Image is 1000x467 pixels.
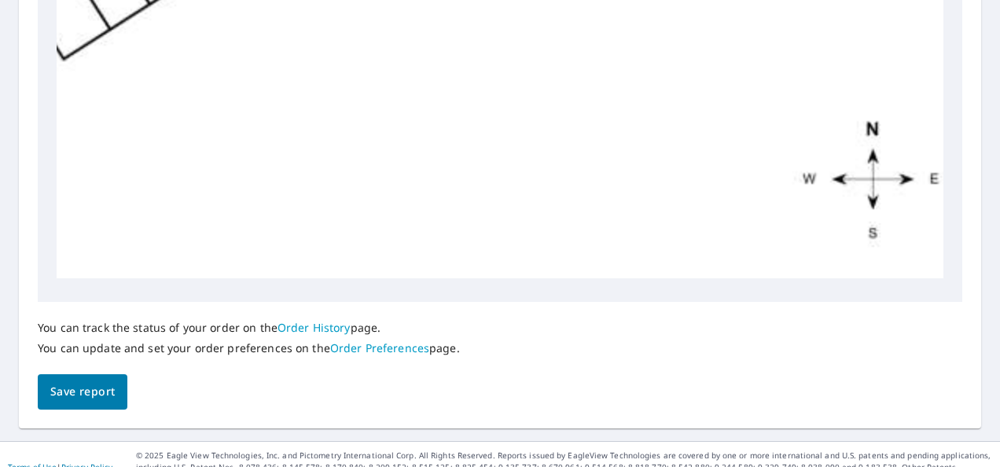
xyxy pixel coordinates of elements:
p: You can update and set your order preferences on the page. [38,341,460,355]
button: Save report [38,374,127,410]
span: Save report [50,382,115,402]
a: Order Preferences [330,340,429,355]
a: Order History [278,320,351,335]
p: You can track the status of your order on the page. [38,321,460,335]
